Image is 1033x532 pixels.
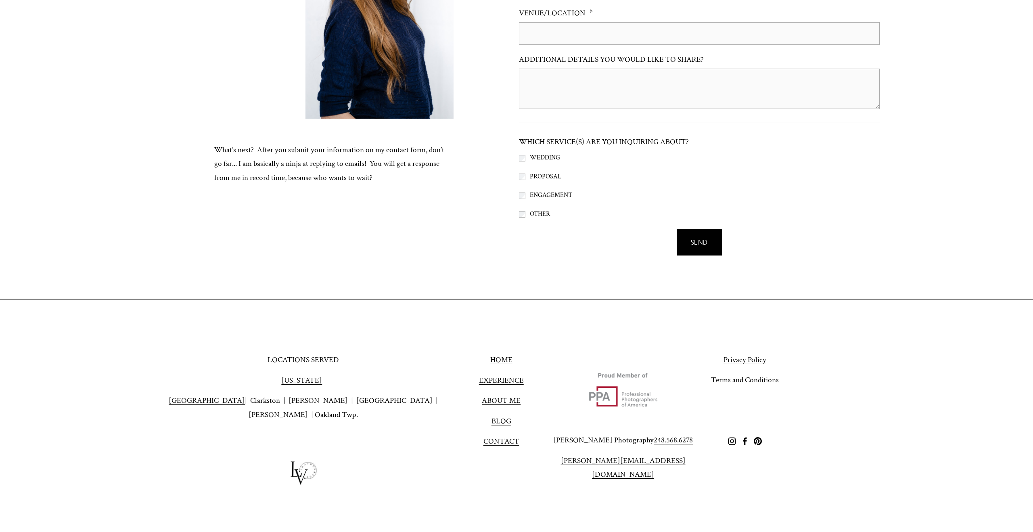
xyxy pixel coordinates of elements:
a: ABOUT ME [482,394,521,408]
p: | Clarkston | [PERSON_NAME] | [GEOGRAPHIC_DATA] | [PERSON_NAME] | Oakland Twp. [153,394,454,422]
a: Privacy Policy [724,353,766,367]
p: [PERSON_NAME] Photography [549,434,697,448]
a: Facebook [741,437,749,445]
a: [PERSON_NAME][EMAIL_ADDRESS][DOMAIN_NAME] [549,454,697,482]
a: [US_STATE] [281,374,322,388]
a: HOME [490,353,512,367]
input: WEDDING [519,155,525,161]
span: ADDITIONAL DETAILS YOU WOULD LIKE TO SHARE? [519,53,704,67]
span: OTHER [530,209,550,220]
a: 248.568.6278 [654,434,693,448]
span: VENUE/LOCATION [519,6,586,21]
span: SEND [691,239,707,246]
span: ENGAGEMENT [530,190,572,201]
input: OTHER [519,211,525,218]
span: PROPOSAL [530,171,561,183]
input: ENGAGEMENT [519,193,525,199]
a: [GEOGRAPHIC_DATA] [169,394,245,408]
a: Pinterest [754,437,762,445]
a: Terms and Conditions [711,373,779,387]
p: What’s next? After you submit your information on my contact form, don’t go far... I am basically... [214,143,454,185]
input: PROPOSAL [519,174,525,180]
a: Instagram [728,437,736,445]
a: EXPERIENCE [479,374,524,388]
p: LOCATIONS SERVED [153,353,454,367]
button: SENDSEND [677,229,722,256]
span: WEDDING [530,152,560,164]
a: CONTACT [483,435,519,449]
a: BLOG [491,415,511,429]
span: WHICH SERVICE(S) ARE YOU INQUIRING ABOUT? [519,135,689,149]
